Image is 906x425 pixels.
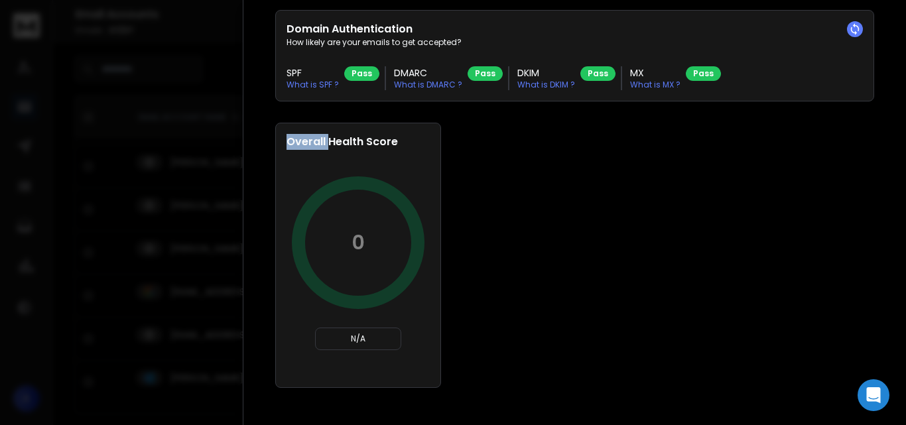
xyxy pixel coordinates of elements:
[630,80,680,90] p: What is MX ?
[517,66,575,80] h3: DKIM
[287,134,430,150] h2: Overall Health Score
[287,80,339,90] p: What is SPF ?
[580,66,615,81] div: Pass
[287,66,339,80] h3: SPF
[344,66,379,81] div: Pass
[321,334,395,344] p: N/A
[468,66,503,81] div: Pass
[394,80,462,90] p: What is DMARC ?
[287,37,863,48] p: How likely are your emails to get accepted?
[352,231,365,255] p: 0
[517,80,575,90] p: What is DKIM ?
[686,66,721,81] div: Pass
[394,66,462,80] h3: DMARC
[858,379,889,411] div: Open Intercom Messenger
[287,21,863,37] h2: Domain Authentication
[630,66,680,80] h3: MX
